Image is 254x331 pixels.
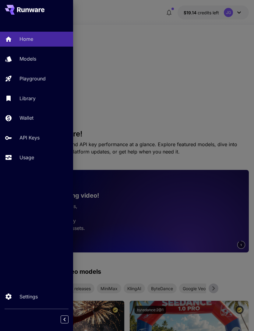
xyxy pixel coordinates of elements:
[19,293,38,300] p: Settings
[61,315,69,323] button: Collapse sidebar
[19,75,46,82] p: Playground
[19,114,34,121] p: Wallet
[19,55,36,62] p: Models
[19,134,40,141] p: API Keys
[19,35,33,43] p: Home
[19,95,36,102] p: Library
[65,314,73,325] div: Collapse sidebar
[19,154,34,161] p: Usage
